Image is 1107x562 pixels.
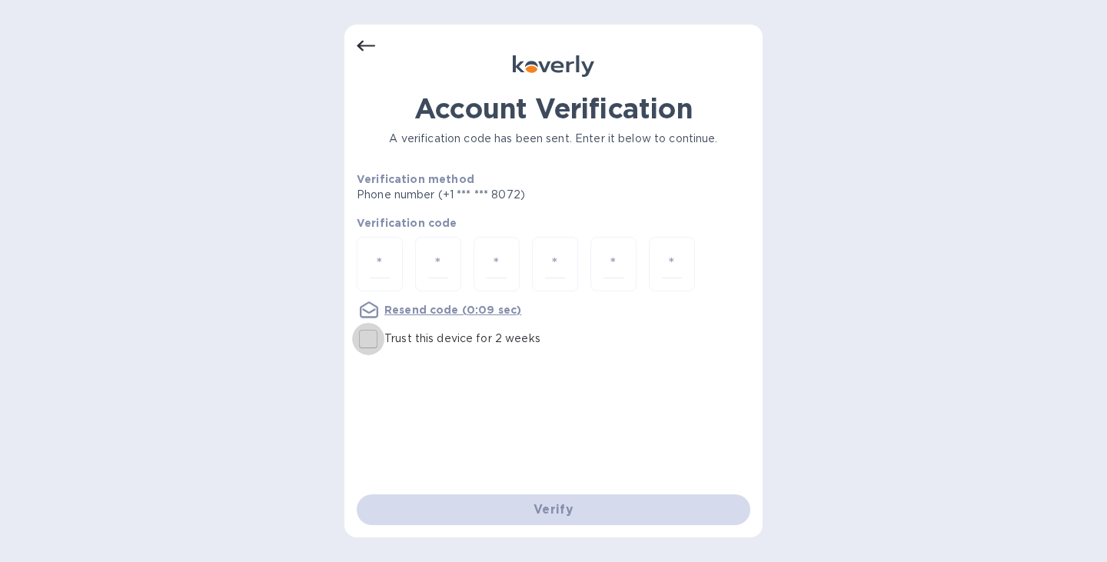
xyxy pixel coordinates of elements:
u: Resend code (0:09 sec) [384,304,521,316]
p: Verification code [357,215,750,231]
p: Trust this device for 2 weeks [384,331,540,347]
h1: Account Verification [357,92,750,125]
b: Verification method [357,173,474,185]
p: A verification code has been sent. Enter it below to continue. [357,131,750,147]
p: Phone number (+1 *** *** 8072) [357,187,643,203]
